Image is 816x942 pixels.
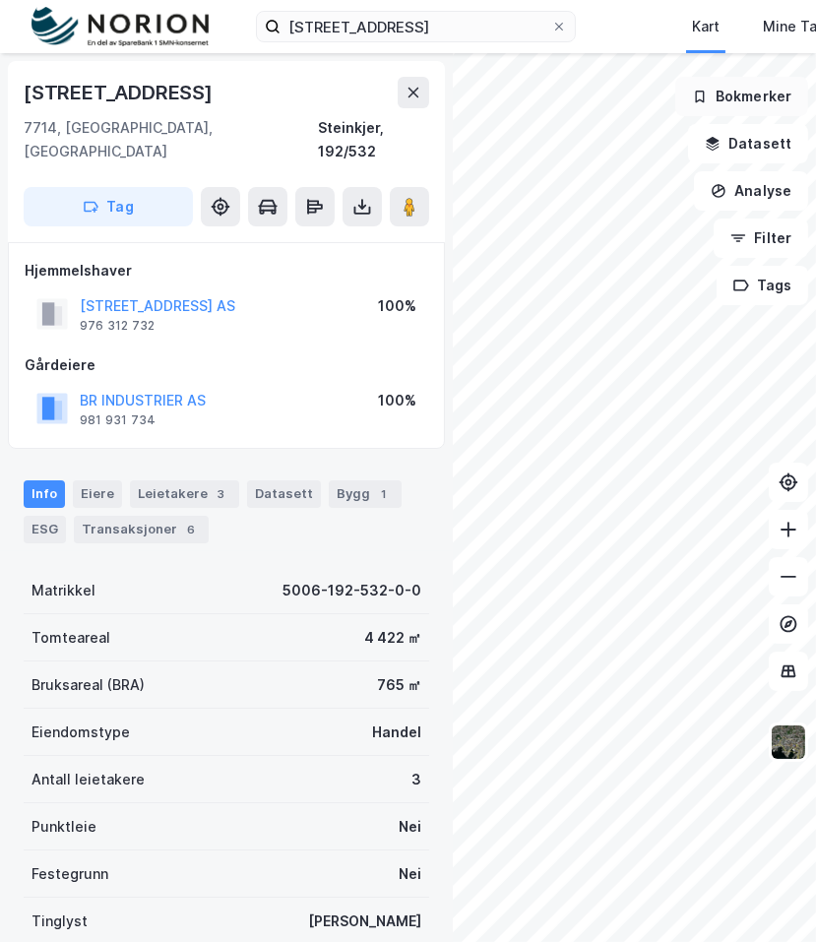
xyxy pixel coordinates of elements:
div: Leietakere [130,480,239,508]
div: Bruksareal (BRA) [31,673,145,697]
div: 100% [378,294,416,318]
div: 5006-192-532-0-0 [282,579,421,602]
div: [PERSON_NAME] [308,910,421,933]
div: Kontrollprogram for chat [718,848,816,942]
div: Tomteareal [31,626,110,650]
div: Datasett [247,480,321,508]
div: 4 422 ㎡ [364,626,421,650]
img: 9k= [770,723,807,761]
div: Tinglyst [31,910,88,933]
button: Analyse [694,171,808,211]
div: Nei [399,815,421,839]
button: Bokmerker [675,77,808,116]
button: Tags [717,266,808,305]
div: 1 [374,484,394,504]
img: norion-logo.80e7a08dc31c2e691866.png [31,7,209,47]
button: Datasett [688,124,808,163]
button: Tag [24,187,193,226]
div: Transaksjoner [74,516,209,543]
div: 976 312 732 [80,318,155,334]
div: Gårdeiere [25,353,428,377]
input: Søk på adresse, matrikkel, gårdeiere, leietakere eller personer [281,12,551,41]
iframe: Chat Widget [718,848,816,942]
div: Handel [372,721,421,744]
button: Filter [714,219,808,258]
div: 3 [212,484,231,504]
div: 7714, [GEOGRAPHIC_DATA], [GEOGRAPHIC_DATA] [24,116,318,163]
div: Antall leietakere [31,768,145,791]
div: Punktleie [31,815,96,839]
div: Steinkjer, 192/532 [318,116,429,163]
div: 3 [411,768,421,791]
div: 6 [181,520,201,539]
div: 100% [378,389,416,412]
div: Hjemmelshaver [25,259,428,283]
div: Info [24,480,65,508]
div: Bygg [329,480,402,508]
div: Eiere [73,480,122,508]
div: 765 ㎡ [377,673,421,697]
div: Nei [399,862,421,886]
div: ESG [24,516,66,543]
div: 981 931 734 [80,412,156,428]
div: Eiendomstype [31,721,130,744]
div: Kart [692,15,720,38]
div: Festegrunn [31,862,108,886]
div: Matrikkel [31,579,95,602]
div: [STREET_ADDRESS] [24,77,217,108]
